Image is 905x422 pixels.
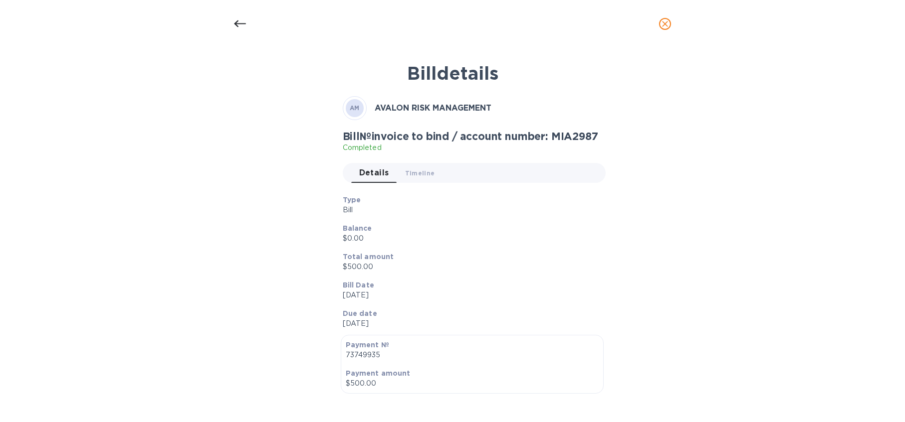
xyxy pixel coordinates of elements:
[346,350,599,360] p: 73749935
[346,378,599,389] p: $500.00
[343,130,598,142] h2: Bill № invoice to bind / account number: MIA2987
[343,205,598,215] p: Bill
[343,253,394,261] b: Total amount
[343,196,361,204] b: Type
[343,224,372,232] b: Balance
[407,62,498,84] b: Bill details
[375,103,491,113] b: AVALON RISK MANAGEMENT
[343,233,598,244] p: $0.00
[350,104,360,112] b: AM
[343,281,374,289] b: Bill Date
[343,262,598,272] p: $500.00
[359,166,389,180] span: Details
[343,309,377,317] b: Due date
[346,341,389,349] b: Payment №
[405,168,435,178] span: Timeline
[343,318,598,329] p: [DATE]
[346,369,411,377] b: Payment amount
[343,290,598,300] p: [DATE]
[653,12,677,36] button: close
[343,142,598,153] p: Completed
